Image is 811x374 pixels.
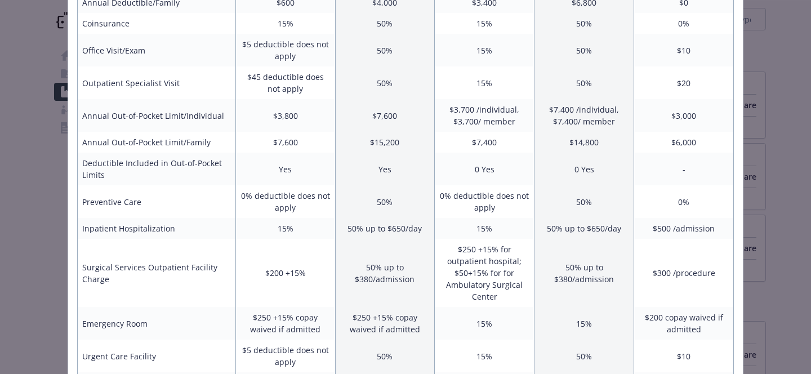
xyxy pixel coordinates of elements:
[335,153,435,185] td: Yes
[534,34,634,66] td: 50%
[335,13,435,34] td: 50%
[435,153,534,185] td: 0 Yes
[435,218,534,239] td: 15%
[534,239,634,307] td: 50% up to $380/admission
[534,99,634,132] td: $7,400 /individual, $7,400/ member
[435,66,534,99] td: 15%
[335,132,435,153] td: $15,200
[78,218,236,239] td: Inpatient Hospitalization
[534,340,634,372] td: 50%
[534,218,634,239] td: 50% up to $650/day
[235,66,335,99] td: $45 deductible does not apply
[235,239,335,307] td: $200 +15%
[78,340,236,372] td: Urgent Care Facility
[534,185,634,218] td: 50%
[634,153,734,185] td: -
[634,66,734,99] td: $20
[634,34,734,66] td: $10
[435,99,534,132] td: $3,700 /individual, $3,700/ member
[335,239,435,307] td: 50% up to $380/admission
[78,13,236,34] td: Coinsurance
[435,13,534,34] td: 15%
[435,132,534,153] td: $7,400
[235,218,335,239] td: 15%
[78,66,236,99] td: Outpatient Specialist Visit
[335,340,435,372] td: 50%
[435,340,534,372] td: 15%
[435,34,534,66] td: 15%
[235,153,335,185] td: Yes
[534,153,634,185] td: 0 Yes
[435,185,534,218] td: 0% deductible does not apply
[78,153,236,185] td: Deductible Included in Out-of-Pocket Limits
[78,239,236,307] td: Surgical Services Outpatient Facility Charge
[335,34,435,66] td: 50%
[235,340,335,372] td: $5 deductible does not apply
[235,132,335,153] td: $7,600
[235,185,335,218] td: 0% deductible does not apply
[235,13,335,34] td: 15%
[634,218,734,239] td: $500 /admission
[634,239,734,307] td: $300 /procedure
[78,99,236,132] td: Annual Out-of-Pocket Limit/Individual
[335,66,435,99] td: 50%
[634,13,734,34] td: 0%
[534,307,634,340] td: 15%
[634,99,734,132] td: $3,000
[235,34,335,66] td: $5 deductible does not apply
[435,239,534,307] td: $250 +15% for outpatient hospital; $50+15% for for Ambulatory Surgical Center
[435,307,534,340] td: 15%
[634,307,734,340] td: $200 copay waived if admitted
[78,307,236,340] td: Emergency Room
[235,307,335,340] td: $250 +15% copay waived if admitted
[634,340,734,372] td: $10
[335,307,435,340] td: $250 +15% copay waived if admitted
[235,99,335,132] td: $3,800
[78,34,236,66] td: Office Visit/Exam
[634,132,734,153] td: $6,000
[534,13,634,34] td: 50%
[534,66,634,99] td: 50%
[335,99,435,132] td: $7,600
[534,132,634,153] td: $14,800
[634,185,734,218] td: 0%
[78,132,236,153] td: Annual Out-of-Pocket Limit/Family
[335,218,435,239] td: 50% up to $650/day
[78,185,236,218] td: Preventive Care
[335,185,435,218] td: 50%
